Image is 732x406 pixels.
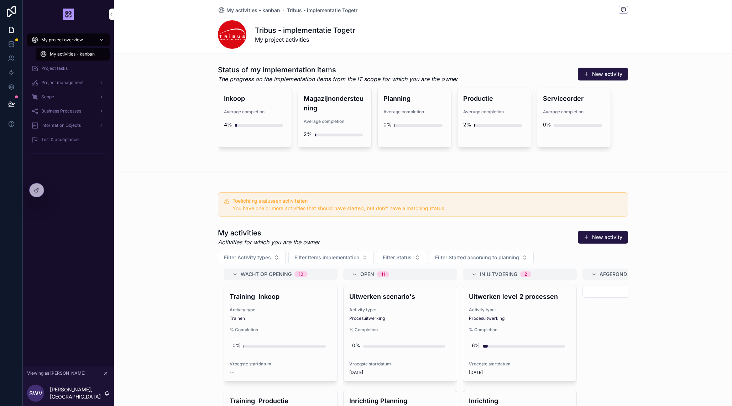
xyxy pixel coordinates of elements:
[232,205,622,212] div: You have one or more activities that should have started, but don't have a matching status
[63,9,74,20] img: App logo
[463,118,471,132] div: 2%
[255,25,355,35] h1: Tribus - implementatie Togetr
[304,127,312,141] div: 2%
[36,48,110,61] a: My activities - kanban
[230,370,234,375] span: --
[383,94,445,103] h4: Planning
[29,389,42,397] span: SWv
[41,66,68,71] span: Project tasks
[600,271,627,278] span: Afgerond
[578,68,628,80] button: New activity
[27,33,110,46] a: My project overview
[383,109,445,115] span: Average completion
[469,307,571,313] span: Activity type:
[27,105,110,118] a: Business Processes
[537,88,611,147] a: ServiceorderAverage completion0%
[381,271,385,277] div: 11
[349,370,451,375] span: [DATE]
[41,94,54,100] span: Scope
[232,338,241,353] div: 0%
[463,286,577,381] a: Uitwerken level 2 processenActivity type:Procesuitwerking% Completion6%Vroegste startdatum[DATE]
[232,205,444,211] span: You have one or more activities that should have started, but don't have a matching status
[41,123,81,128] span: Information Objects
[50,51,95,57] span: My activities - kanban
[288,251,374,264] button: Select Button
[429,251,534,264] button: Select Button
[224,118,232,132] div: 4%
[218,88,292,147] a: InkoopAverage completion4%
[218,75,458,83] em: The progress on the implementation items from the IT scope for which you are the owner
[230,396,331,406] h4: Training Productie
[230,316,245,321] a: Trainen
[218,228,320,238] h1: My activities
[469,370,571,375] span: [DATE]
[218,65,458,75] h1: Status of my implementation items
[304,119,366,124] span: Average completion
[230,361,331,367] span: Vroegste startdatum
[457,88,531,147] a: ProductieAverage completion2%
[41,137,79,142] span: Test & acceptance
[241,271,292,278] span: Wacht op opening
[578,231,628,244] button: New activity
[543,109,605,115] span: Average completion
[255,35,355,44] span: My project activities
[299,271,303,277] div: 10
[383,118,392,132] div: 0%
[230,307,331,313] span: Activity type:
[27,370,85,376] span: Viewing as [PERSON_NAME]
[352,338,360,353] div: 0%
[463,94,525,103] h4: Productie
[224,286,338,381] a: Training InkoopActivity type:Trainen% Completion0%Vroegste startdatum--
[294,254,359,261] span: Filter Items implementation
[50,386,104,400] p: [PERSON_NAME], [GEOGRAPHIC_DATA]
[41,80,84,85] span: Project management
[469,292,571,301] h4: Uitwerken level 2 processen
[377,88,451,147] a: PlanningAverage completion0%
[349,316,385,321] a: Procesuitwerking
[360,271,374,278] span: Open
[27,119,110,132] a: Information Objects
[524,271,527,277] div: 2
[472,338,480,353] div: 6%
[349,396,451,406] h4: Inrichting Planning
[218,7,280,14] a: My activities - kanban
[480,271,517,278] span: In uitvoering
[224,254,271,261] span: Filter Activity types
[349,361,451,367] span: Vroegste startdatum
[41,37,83,43] span: My project overview
[349,327,451,333] span: % Completion
[23,28,114,168] div: scrollable content
[226,7,280,14] span: My activities - kanban
[543,94,605,103] h4: Serviceorder
[230,292,331,301] h4: Training Inkoop
[304,94,366,113] h4: Magazijnondersteuning
[377,251,426,264] button: Select Button
[27,90,110,103] a: Scope
[383,254,412,261] span: Filter Status
[27,76,110,89] a: Project management
[469,327,571,333] span: % Completion
[349,292,451,301] h4: Uitwerken scenario's
[27,62,110,75] a: Project tasks
[27,133,110,146] a: Test & acceptance
[287,7,357,14] a: Tribus - implementatie Togetr
[469,361,571,367] span: Vroegste startdatum
[543,118,551,132] div: 0%
[224,94,286,103] h4: Inkoop
[349,307,451,313] span: Activity type:
[435,254,519,261] span: Filter Started accorxing to planning
[41,108,81,114] span: Business Processes
[469,316,504,321] a: Procesuitwerking
[232,198,622,203] h5: Toelichting statussen activiteiten
[230,327,331,333] span: % Completion
[224,109,286,115] span: Average completion
[218,238,320,246] em: Activities for which you are the owner
[298,88,372,147] a: MagazijnondersteuningAverage completion2%
[343,286,457,381] a: Uitwerken scenario'sActivity type:Procesuitwerking% Completion0%Vroegste startdatum[DATE]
